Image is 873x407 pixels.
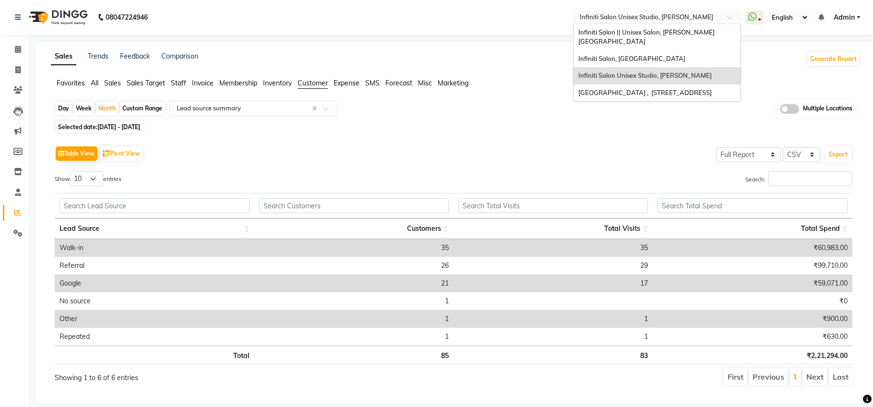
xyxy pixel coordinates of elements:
[418,79,432,87] span: Misc
[578,28,715,46] span: Infiniti Salon || Unisex Salon, [PERSON_NAME][GEOGRAPHIC_DATA]
[653,275,852,292] td: ₹59,071.00
[454,239,653,257] td: 35
[104,79,121,87] span: Sales
[55,310,254,328] td: Other
[55,218,254,239] th: Lead Source: activate to sort column ascending
[100,146,143,161] button: Pivot View
[312,104,320,114] span: Clear all
[658,198,848,213] input: Search Total Spend
[96,102,118,115] div: Month
[254,218,454,239] th: Customers: activate to sort column ascending
[88,52,108,60] a: Trends
[57,79,85,87] span: Favorites
[254,275,454,292] td: 21
[834,12,855,23] span: Admin
[578,55,685,62] span: Infiniti Salon, [GEOGRAPHIC_DATA]
[438,79,468,87] span: Marketing
[254,292,454,310] td: 1
[573,24,741,102] ng-dropdown-panel: Options list
[793,371,798,381] a: 1
[653,310,852,328] td: ₹900.00
[56,102,72,115] div: Day
[55,346,254,364] th: Total
[55,328,254,346] td: Repeated
[768,171,852,186] input: Search:
[803,104,852,114] span: Multiple Locations
[70,171,103,186] select: Showentries
[454,328,653,346] td: 1
[103,150,110,157] img: pivot.png
[745,171,852,186] label: Search:
[298,79,328,87] span: Customer
[55,171,121,186] label: Show entries
[120,102,165,115] div: Custom Range
[55,367,379,383] div: Showing 1 to 6 of 6 entries
[653,328,852,346] td: ₹630.00
[653,346,852,364] th: ₹2,21,294.00
[161,52,198,60] a: Comparison
[385,79,412,87] span: Forecast
[51,48,76,65] a: Sales
[454,275,653,292] td: 17
[55,257,254,275] td: Referral
[60,198,250,213] input: Search Lead Source
[259,198,449,213] input: Search Customers
[454,218,653,239] th: Total Visits: activate to sort column ascending
[653,239,852,257] td: ₹60,983.00
[219,79,257,87] span: Membership
[454,310,653,328] td: 1
[55,239,254,257] td: Walk-in
[254,239,454,257] td: 35
[73,102,94,115] div: Week
[458,198,648,213] input: Search Total Visits
[454,257,653,275] td: 29
[578,89,712,96] span: [GEOGRAPHIC_DATA] , [STREET_ADDRESS]
[454,346,653,364] th: 83
[55,275,254,292] td: Google
[106,4,148,31] b: 08047224946
[653,257,852,275] td: ₹99,710.00
[56,146,97,161] button: Table View
[192,79,214,87] span: Invoice
[578,72,712,79] span: Infiniti Salon Unisex Studio, [PERSON_NAME]
[653,292,852,310] td: ₹0
[653,218,852,239] th: Total Spend: activate to sort column ascending
[254,310,454,328] td: 1
[91,79,98,87] span: All
[334,79,359,87] span: Expense
[24,4,90,31] img: logo
[808,52,859,66] button: Generate Report
[263,79,292,87] span: Inventory
[825,146,851,163] button: Export
[120,52,150,60] a: Feedback
[254,346,454,364] th: 85
[97,123,140,131] span: [DATE] - [DATE]
[254,257,454,275] td: 26
[56,121,143,133] span: Selected date:
[55,292,254,310] td: No source
[254,328,454,346] td: 1
[127,79,165,87] span: Sales Target
[171,79,186,87] span: Staff
[365,79,380,87] span: SMS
